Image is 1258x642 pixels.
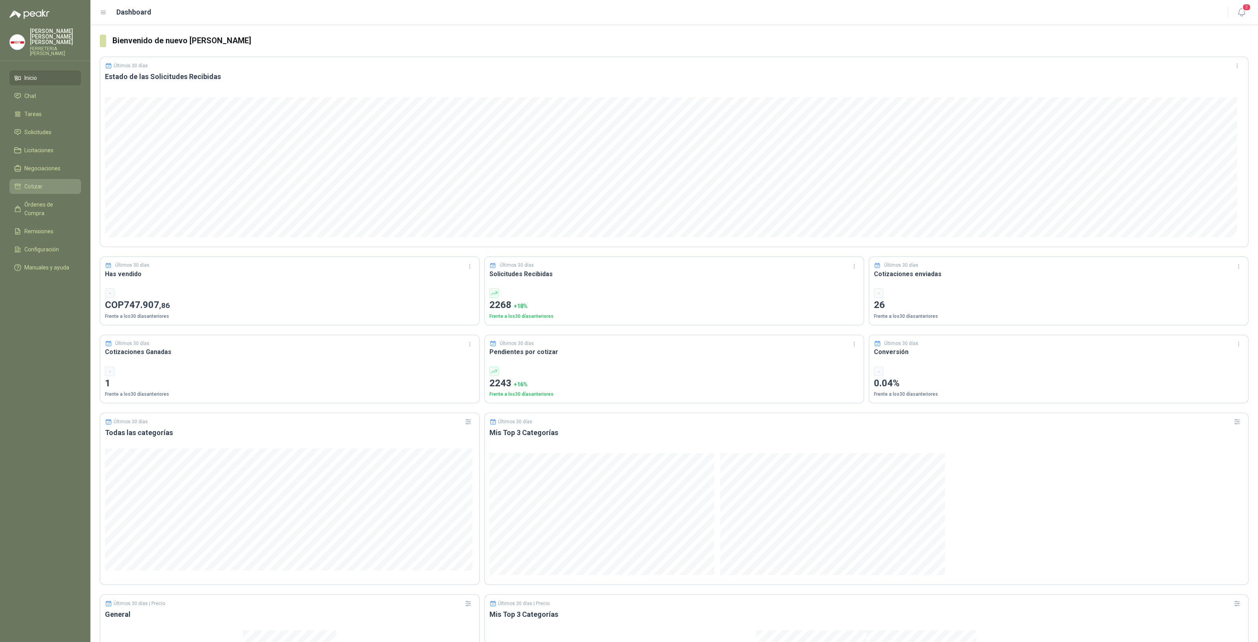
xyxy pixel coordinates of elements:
[9,70,81,85] a: Inicio
[498,419,532,424] p: Últimos 30 días
[489,376,859,391] p: 2243
[24,128,51,137] span: Solicitudes
[124,299,170,310] span: 747.907
[9,9,50,19] img: Logo peakr
[498,601,550,606] p: Últimos 30 días | Precio
[105,72,1243,81] h3: Estado de las Solicitudes Recibidas
[105,347,475,357] h3: Cotizaciones Ganadas
[489,269,859,279] h3: Solicitudes Recibidas
[9,197,81,221] a: Órdenes de Compra
[24,164,61,173] span: Negociaciones
[112,35,1249,47] h3: Bienvenido de nuevo [PERSON_NAME]
[489,391,859,398] p: Frente a los 30 días anteriores
[500,262,534,269] p: Últimos 30 días
[105,298,475,313] p: COP
[9,242,81,257] a: Configuración
[105,610,475,619] h3: General
[30,28,81,45] p: [PERSON_NAME] [PERSON_NAME] [PERSON_NAME]
[9,107,81,122] a: Tareas
[24,200,74,218] span: Órdenes de Compra
[24,227,53,236] span: Remisiones
[489,428,1243,437] h3: Mis Top 3 Categorías
[874,313,1243,320] p: Frente a los 30 días anteriores
[9,125,81,140] a: Solicitudes
[24,74,37,82] span: Inicio
[874,376,1243,391] p: 0.04%
[10,35,25,50] img: Company Logo
[105,428,475,437] h3: Todas las categorías
[24,245,59,254] span: Configuración
[514,381,528,387] span: + 16 %
[884,262,918,269] p: Últimos 30 días
[105,376,475,391] p: 1
[514,303,528,309] span: + 18 %
[874,367,883,376] div: -
[24,92,36,100] span: Chat
[105,269,475,279] h3: Has vendido
[489,298,859,313] p: 2268
[9,224,81,239] a: Remisiones
[105,391,475,398] p: Frente a los 30 días anteriores
[9,143,81,158] a: Licitaciones
[500,340,534,347] p: Últimos 30 días
[116,7,151,18] h1: Dashboard
[105,288,114,298] div: -
[489,610,1243,619] h3: Mis Top 3 Categorías
[30,46,81,56] p: FERRETERIA [PERSON_NAME]
[159,301,170,310] span: ,86
[874,298,1243,313] p: 26
[105,313,475,320] p: Frente a los 30 días anteriores
[874,391,1243,398] p: Frente a los 30 días anteriores
[9,179,81,194] a: Cotizar
[1234,6,1249,20] button: 2
[874,347,1243,357] h3: Conversión
[874,288,883,298] div: -
[9,161,81,176] a: Negociaciones
[24,146,53,155] span: Licitaciones
[24,263,69,272] span: Manuales y ayuda
[105,367,114,376] div: -
[24,110,42,118] span: Tareas
[115,262,149,269] p: Últimos 30 días
[114,63,148,68] p: Últimos 30 días
[874,269,1243,279] h3: Cotizaciones enviadas
[884,340,918,347] p: Últimos 30 días
[115,340,149,347] p: Últimos 30 días
[24,182,42,191] span: Cotizar
[114,601,165,606] p: Últimos 30 días | Precio
[489,347,859,357] h3: Pendientes por cotizar
[1242,4,1251,11] span: 2
[114,419,148,424] p: Últimos 30 días
[9,89,81,103] a: Chat
[489,313,859,320] p: Frente a los 30 días anteriores
[9,260,81,275] a: Manuales y ayuda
